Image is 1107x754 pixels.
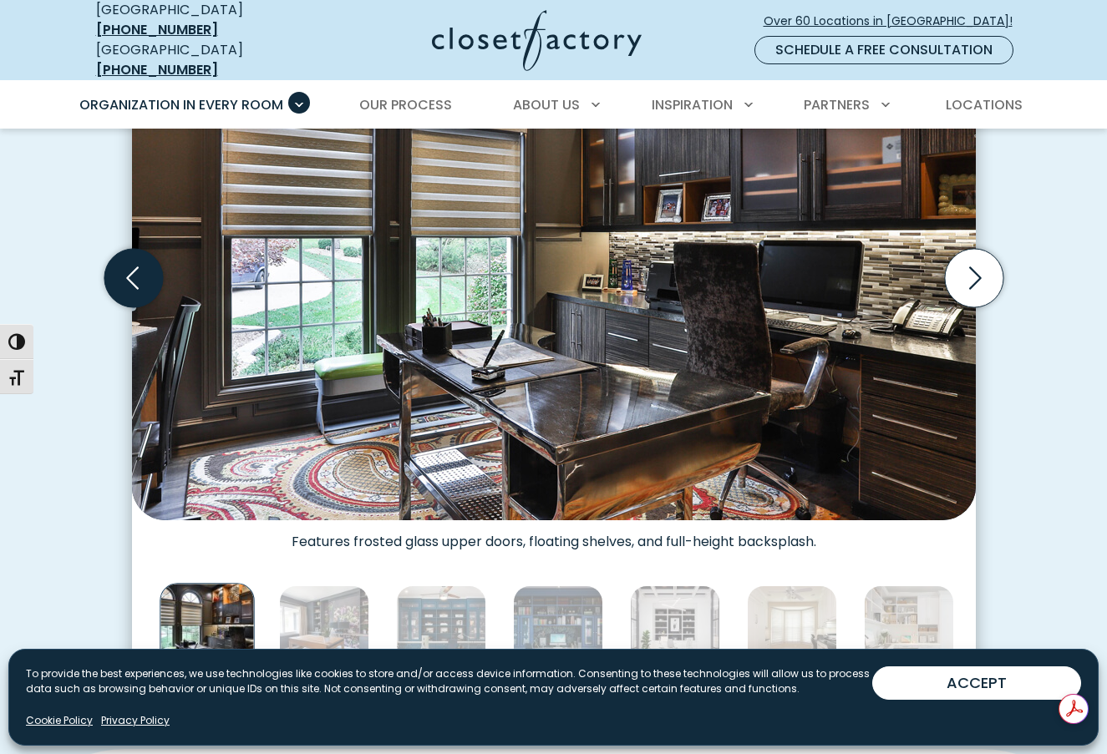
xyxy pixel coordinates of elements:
a: [PHONE_NUMBER] [96,20,218,39]
a: Privacy Policy [101,713,170,728]
img: Home office with built-in wall bed to transform space into guest room. Dual work stations built i... [747,585,837,676]
span: Over 60 Locations in [GEOGRAPHIC_DATA]! [764,13,1026,30]
a: Cookie Policy [26,713,93,728]
a: [PHONE_NUMBER] [96,60,218,79]
a: Schedule a Free Consultation [754,36,1013,64]
button: Previous slide [98,242,170,314]
span: Our Process [359,95,452,114]
img: Office wall unit with lower drawers and upper open shelving with black backing. [630,585,720,676]
button: ACCEPT [872,666,1081,700]
div: [GEOGRAPHIC_DATA] [96,40,301,80]
span: Locations [946,95,1023,114]
nav: Primary Menu [68,82,1040,129]
span: Inspiration [652,95,733,114]
figcaption: Features frosted glass upper doors, floating shelves, and full-height backsplash. [132,520,976,550]
img: Sophisticated home office with dark wood cabinetry, metallic backsplash, under-cabinet lighting, ... [160,583,254,677]
img: Custom home office with blue built-ins, glass-front cabinets, adjustable shelving, custom drawer ... [513,585,603,676]
span: About Us [513,95,580,114]
img: Closet Factory Logo [432,10,642,71]
img: Modern home office with floral accent wallpaper, matte charcoal built-ins, and a light oak desk f... [279,585,369,676]
img: Home office with concealed built-in wall bed, wraparound desk, and open shelving. [864,585,954,676]
img: Built-in blue cabinetry with mesh-front doors and open shelving displays accessories like labeled... [396,585,486,676]
a: Over 60 Locations in [GEOGRAPHIC_DATA]! [763,7,1027,36]
button: Next slide [938,242,1010,314]
img: Sophisticated home office with dark wood cabinetry, metallic backsplash, under-cabinet lighting, ... [132,7,976,520]
p: To provide the best experiences, we use technologies like cookies to store and/or access device i... [26,666,872,696]
span: Partners [804,95,870,114]
span: Organization in Every Room [79,95,283,114]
